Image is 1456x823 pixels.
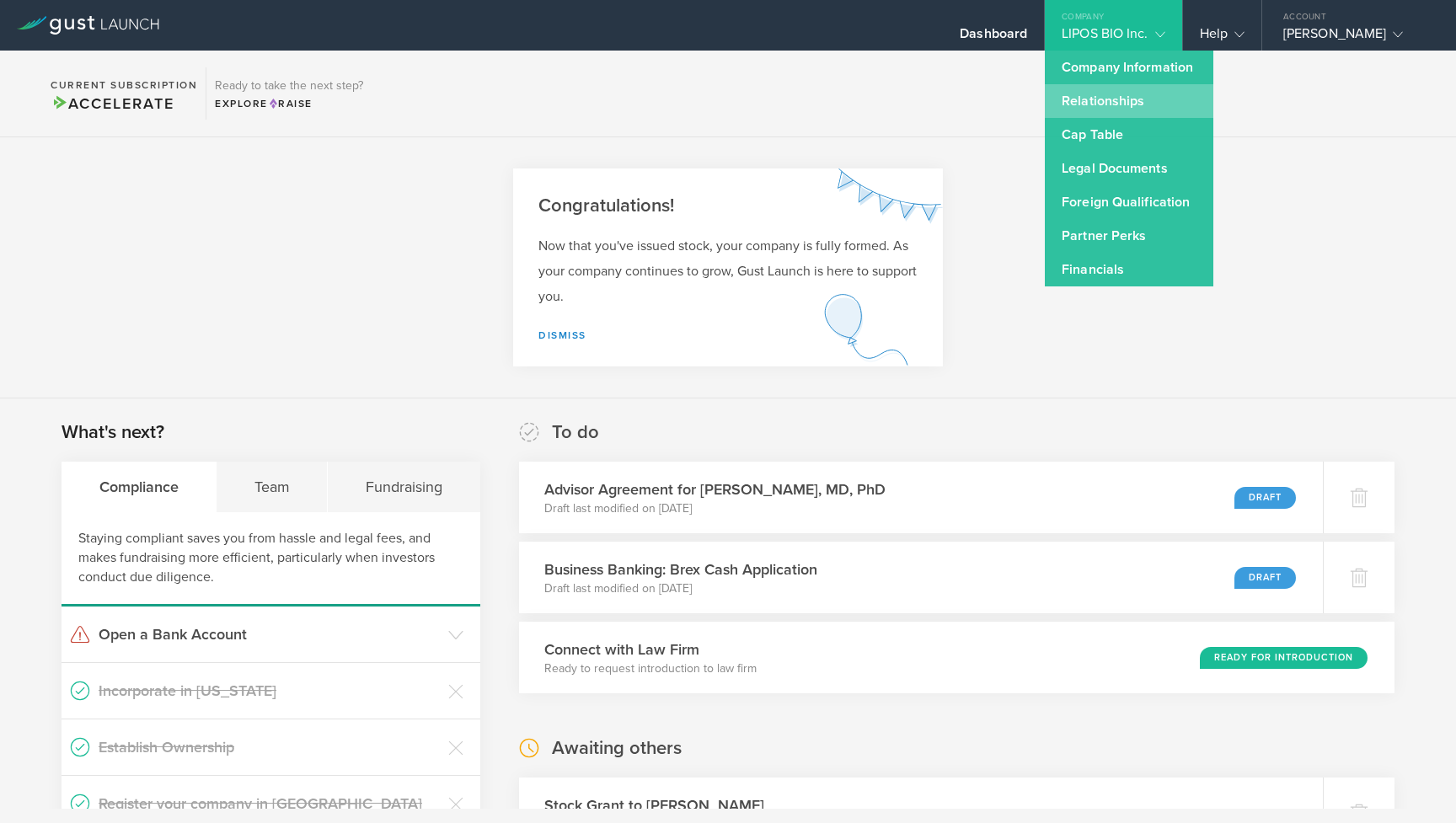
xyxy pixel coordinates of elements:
[544,660,757,677] p: Ready to request introduction to law firm
[1190,808,1199,819] em: of
[99,793,440,815] h3: Register your company in [GEOGRAPHIC_DATA]
[544,580,817,597] p: Draft last modified on [DATE]
[1283,25,1427,51] div: [PERSON_NAME]
[62,420,164,445] h2: What's next?
[215,80,363,92] h3: Ready to take the next step?
[1234,487,1296,509] div: Draft
[538,329,586,341] a: Dismiss
[62,462,217,512] div: Compliance
[206,67,372,120] div: Ready to take the next step?ExploreRaise
[538,233,918,309] p: Now that you've issued stock, your company is fully formed. As your company continues to grow, Gu...
[552,736,682,761] h2: Awaiting others
[544,500,886,517] p: Draft last modified on [DATE]
[544,794,802,816] h3: Stock Grant to [PERSON_NAME]
[99,680,440,702] h3: Incorporate in [US_STATE]
[62,512,480,607] div: Staying compliant saves you from hassle and legal fees, and makes fundraising more efficient, par...
[99,623,440,645] h3: Open a Bank Account
[51,80,197,90] h2: Current Subscription
[544,558,817,580] h3: Business Banking: Brex Cash Application
[217,462,328,512] div: Team
[215,96,363,111] div: Explore
[51,94,174,113] span: Accelerate
[960,25,1027,51] div: Dashboard
[99,736,440,758] h3: Establish Ownership
[1062,25,1164,51] div: LIPOS BIO Inc.
[538,194,918,218] h2: Congratulations!
[268,98,313,110] span: Raise
[519,542,1323,613] div: Business Banking: Brex Cash ApplicationDraft last modified on [DATE]Draft
[1200,25,1245,51] div: Help
[552,420,599,445] h2: To do
[328,462,479,512] div: Fundraising
[519,622,1394,693] div: Connect with Law FirmReady to request introduction to law firmReady for Introduction
[1234,567,1296,589] div: Draft
[544,478,886,500] h3: Advisor Agreement for [PERSON_NAME], MD, PhD
[1200,647,1368,669] div: Ready for Introduction
[544,639,757,660] h3: Connect with Law Firm
[519,462,1323,533] div: Advisor Agreement for [PERSON_NAME], MD, PhDDraft last modified on [DATE]Draft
